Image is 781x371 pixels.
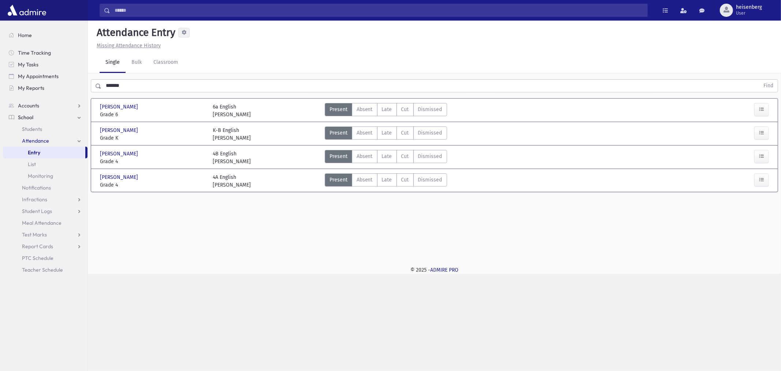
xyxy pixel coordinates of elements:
[22,231,47,238] span: Test Marks
[330,176,347,184] span: Present
[18,32,32,38] span: Home
[100,111,205,118] span: Grade 6
[6,3,48,18] img: AdmirePro
[22,208,52,214] span: Student Logs
[3,170,88,182] a: Monitoring
[22,196,47,203] span: Infractions
[100,52,126,73] a: Single
[18,85,44,91] span: My Reports
[330,106,347,113] span: Present
[22,184,51,191] span: Notifications
[382,106,392,113] span: Late
[213,126,251,142] div: K-B English [PERSON_NAME]
[28,149,40,156] span: Entry
[18,114,33,121] span: School
[3,70,88,82] a: My Appointments
[401,106,409,113] span: Cut
[3,240,88,252] a: Report Cards
[3,100,88,111] a: Accounts
[759,80,778,92] button: Find
[22,243,53,250] span: Report Cards
[97,43,161,49] u: Missing Attendance History
[3,111,88,123] a: School
[3,135,88,147] a: Attendance
[22,126,42,132] span: Students
[22,255,53,261] span: PTC Schedule
[22,137,49,144] span: Attendance
[330,153,347,160] span: Present
[22,220,62,226] span: Meal Attendance
[100,266,769,274] div: © 2025 -
[325,173,447,189] div: AttTypes
[382,129,392,137] span: Late
[3,229,88,240] a: Test Marks
[100,181,205,189] span: Grade 4
[382,176,392,184] span: Late
[330,129,347,137] span: Present
[100,158,205,165] span: Grade 4
[94,26,175,39] h5: Attendance Entry
[213,103,251,118] div: 6a English [PERSON_NAME]
[736,4,762,10] span: heisenberg
[28,173,53,179] span: Monitoring
[100,173,140,181] span: [PERSON_NAME]
[401,176,409,184] span: Cut
[325,150,447,165] div: AttTypes
[213,173,251,189] div: 4A English [PERSON_NAME]
[3,158,88,170] a: List
[18,61,38,68] span: My Tasks
[357,176,373,184] span: Absent
[3,264,88,276] a: Teacher Schedule
[418,106,442,113] span: Dismissed
[357,153,373,160] span: Absent
[3,252,88,264] a: PTC Schedule
[3,47,88,59] a: Time Tracking
[18,73,59,80] span: My Appointments
[325,103,447,118] div: AttTypes
[736,10,762,16] span: User
[418,153,442,160] span: Dismissed
[3,217,88,229] a: Meal Attendance
[100,103,140,111] span: [PERSON_NAME]
[357,106,373,113] span: Absent
[3,123,88,135] a: Students
[100,134,205,142] span: Grade K
[110,4,647,17] input: Search
[325,126,447,142] div: AttTypes
[3,194,88,205] a: Infractions
[100,126,140,134] span: [PERSON_NAME]
[3,205,88,217] a: Student Logs
[401,129,409,137] span: Cut
[213,150,251,165] div: 4B English [PERSON_NAME]
[418,129,442,137] span: Dismissed
[22,267,63,273] span: Teacher Schedule
[401,153,409,160] span: Cut
[18,102,39,109] span: Accounts
[3,59,88,70] a: My Tasks
[18,49,51,56] span: Time Tracking
[3,82,88,94] a: My Reports
[3,147,85,158] a: Entry
[382,153,392,160] span: Late
[100,150,140,158] span: [PERSON_NAME]
[430,267,458,273] a: ADMIRE PRO
[3,29,88,41] a: Home
[126,52,148,73] a: Bulk
[94,43,161,49] a: Missing Attendance History
[418,176,442,184] span: Dismissed
[3,182,88,194] a: Notifications
[148,52,184,73] a: Classroom
[357,129,373,137] span: Absent
[28,161,36,168] span: List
